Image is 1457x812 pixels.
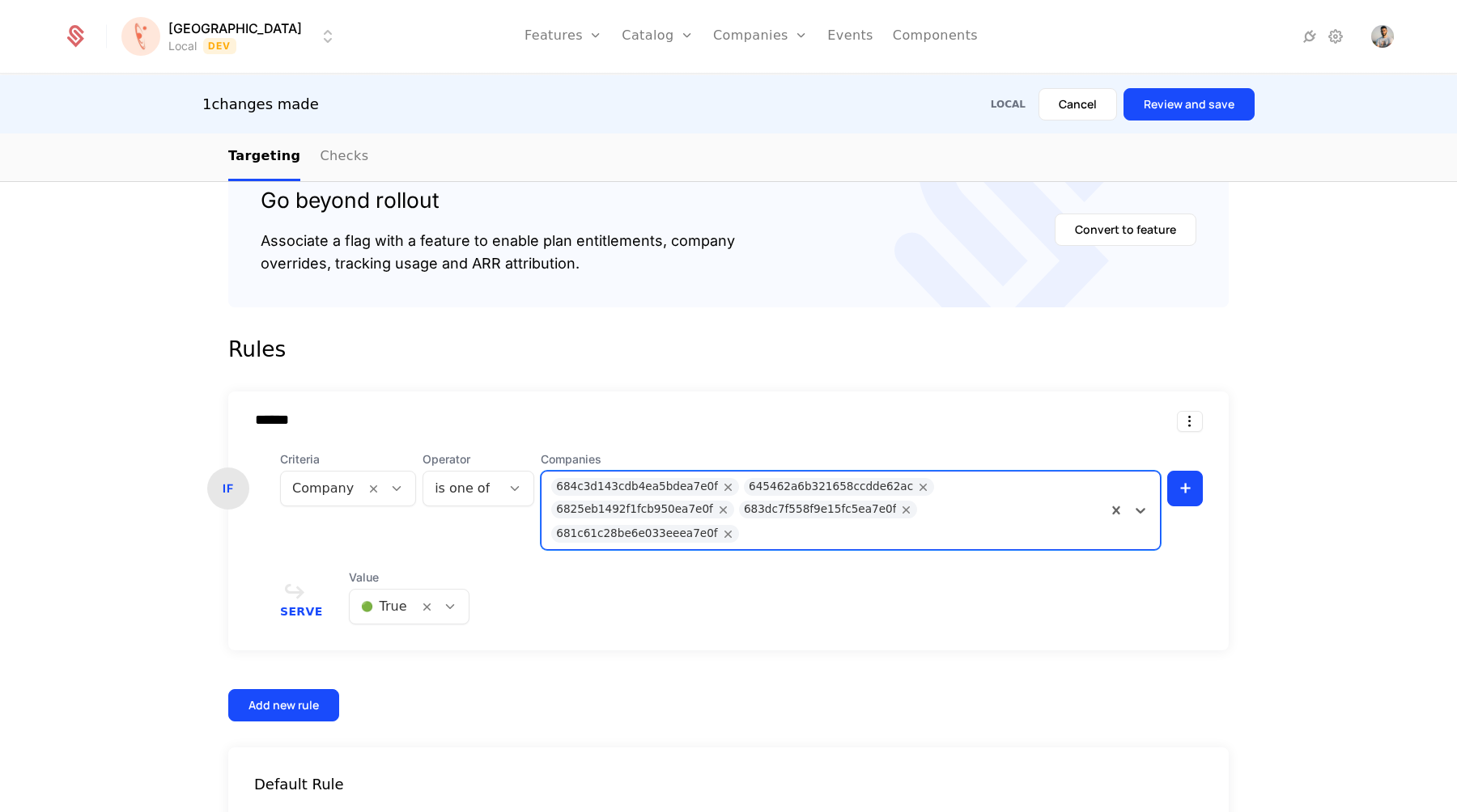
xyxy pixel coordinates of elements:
[121,17,160,56] img: Florence
[228,133,300,181] a: Targeting
[556,478,718,496] div: 684c3d143cdb4ea5bdea7e0f
[541,451,1161,467] span: Companies
[349,569,469,586] span: Value
[228,133,1229,181] nav: Main
[1167,471,1203,506] button: +
[202,93,319,116] div: 1 changes made
[1055,214,1196,246] button: Convert to feature
[228,689,339,721] button: Add new rule
[913,478,934,496] div: Remove 645462a6b321658ccdde62ac
[1371,25,1394,48] button: Open user button
[1124,88,1255,121] button: Review and save
[261,230,735,275] div: Associate a flag with a feature to enable plan entitlements, company overrides, tracking usage an...
[248,697,319,713] div: Add new rule
[261,184,735,217] div: Go beyond rollout
[228,333,1229,366] div: Rules
[713,501,734,518] div: Remove 6825eb1492f1fcb950ea7e0f
[207,467,249,510] div: IF
[1300,27,1319,46] a: Integrations
[749,478,913,496] div: 645462a6b321658ccdde62ac
[168,19,302,38] span: [GEOGRAPHIC_DATA]
[556,525,717,543] div: 681c61c28be6e033eeea7e0f
[280,606,323,617] span: Serve
[556,501,713,518] div: 6825eb1492f1fcb950ea7e0f
[1326,27,1345,46] a: Settings
[1039,88,1117,121] button: Cancel
[320,133,368,181] a: Checks
[718,478,739,496] div: Remove 684c3d143cdb4ea5bdea7e0f
[423,451,534,467] span: Operator
[991,98,1026,111] div: Local
[228,133,368,181] ul: Choose Sub Page
[280,451,416,467] span: Criteria
[203,38,236,54] span: Dev
[744,501,897,518] div: 683dc7f558f9e15fc5ea7e0f
[228,773,1229,796] div: Default Rule
[718,525,739,543] div: Remove 681c61c28be6e033eeea7e0f
[1177,411,1203,432] button: Select action
[168,38,197,54] div: Local
[896,501,917,518] div: Remove 683dc7f558f9e15fc5ea7e0f
[1371,25,1394,48] img: Filip Ćurčić
[126,19,338,54] button: Select environment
